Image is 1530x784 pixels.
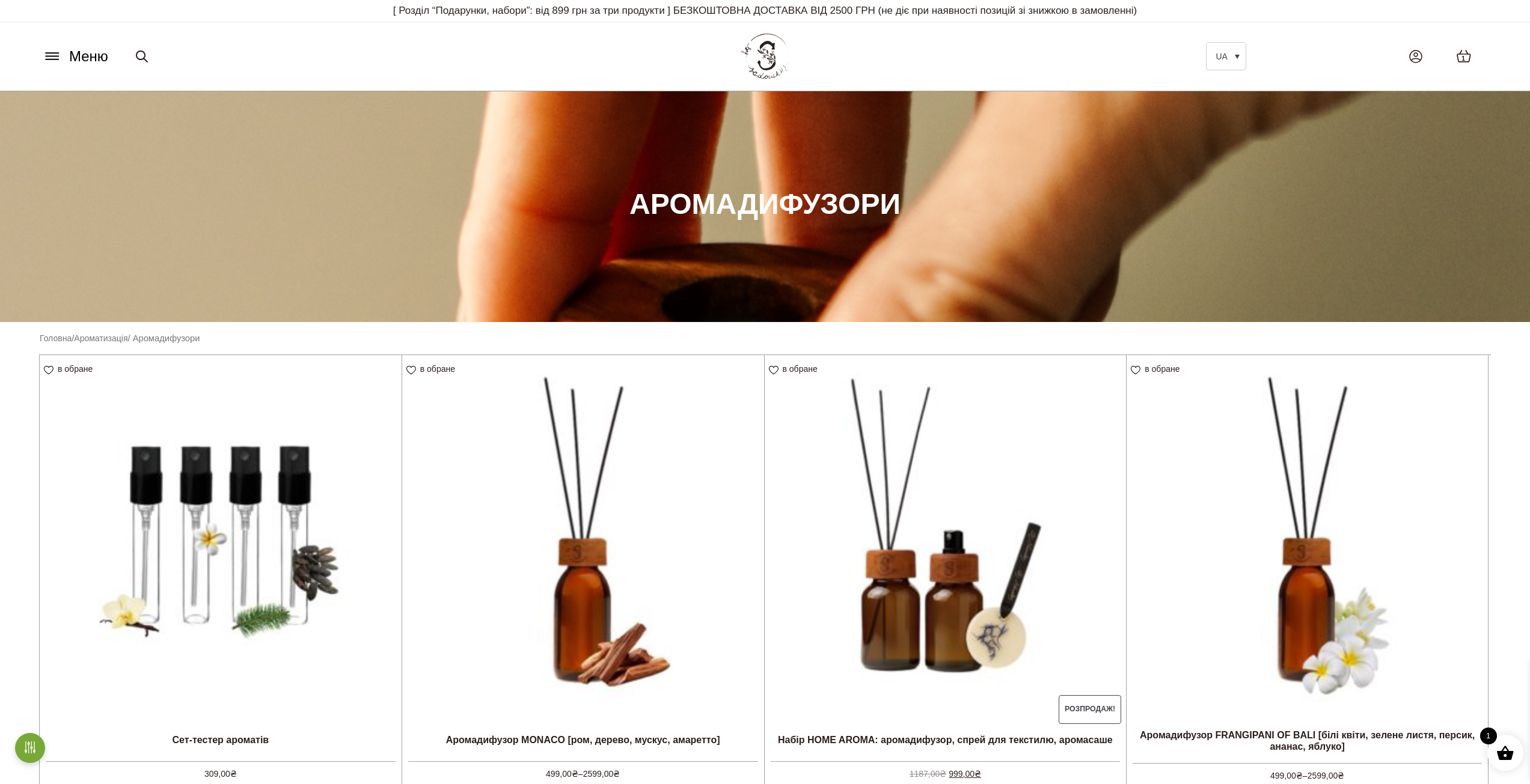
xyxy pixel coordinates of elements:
a: Аромадифузор MONACO [ром, дерево, мускус, амаретто] 499,00₴–2599,00₴ [402,355,764,780]
span: в обране [420,364,455,374]
bdi: 1187,00 [910,769,947,779]
span: – [408,761,758,780]
h1: Аромадифузори [629,186,901,223]
a: Аромадифузор FRANGIPANI OF BALI [білі квіти, зелене листя, персик, ананас, яблуко] 499,00₴–2599,00₴ [1127,355,1488,780]
img: BY SADOVSKIY [741,34,789,79]
bdi: 499,00 [546,769,578,779]
a: в обране [44,364,97,374]
a: Сет-тестер ароматів 309,00₴ [40,355,402,780]
img: unfavourite.svg [1131,366,1140,375]
span: ₴ [1338,771,1344,780]
span: ₴ [613,769,620,779]
span: UA [1216,52,1227,61]
span: в обране [1145,364,1180,374]
span: в обране [783,364,818,374]
bdi: 309,00 [204,769,237,779]
a: Головна [40,333,72,343]
span: ₴ [572,769,578,779]
button: Меню [39,45,112,68]
a: Ароматизація [74,333,127,343]
a: в обране [406,364,459,374]
nav: Breadcrumb [40,332,1490,345]
a: в обране [1131,364,1184,374]
bdi: 2599,00 [1308,771,1345,780]
h2: Сет-тестер ароматів [40,725,402,755]
span: в обране [58,364,93,374]
bdi: 499,00 [1270,771,1303,780]
a: 1 [1444,37,1484,75]
span: 1 [1461,53,1465,64]
h2: Аромадифузор MONACO [ром, дерево, мускус, амаретто] [402,725,764,755]
h2: Аромадифузор FRANGIPANI OF BALI [білі квіти, зелене листя, персик, ананас, яблуко] [1127,725,1488,757]
h2: Набір HOME AROMA: аромадифузор, спрей для текстилю, аромасаше [765,725,1127,755]
span: Розпродаж! [1059,695,1122,724]
span: 1 [1480,728,1497,744]
img: unfavourite.svg [769,366,779,375]
span: Меню [69,46,108,67]
span: ₴ [975,769,981,779]
span: ₴ [940,769,946,779]
a: UA [1206,42,1246,70]
a: в обране [769,364,822,374]
img: unfavourite.svg [406,366,416,375]
a: Розпродаж! Набір HOME AROMA: аромадифузор, спрей для текстилю, аромасаше [765,355,1127,780]
bdi: 999,00 [949,769,981,779]
bdi: 2599,00 [583,769,620,779]
img: unfavourite.svg [44,366,54,375]
span: ₴ [230,769,237,779]
span: – [1133,763,1482,782]
span: ₴ [1296,771,1303,780]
